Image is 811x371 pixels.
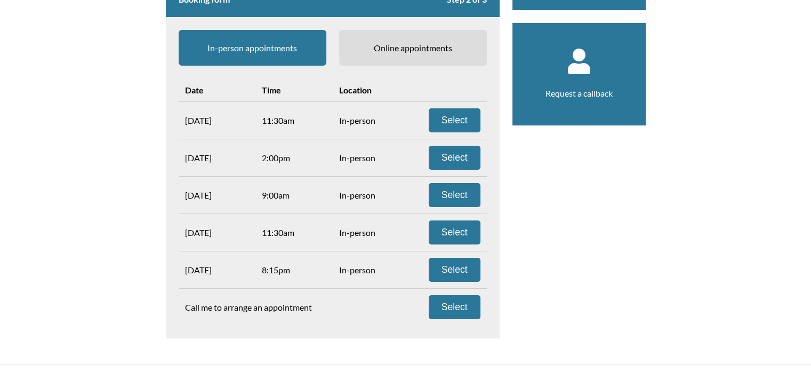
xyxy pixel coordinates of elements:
div: 11:30am [255,221,333,244]
button: Select callback [429,295,480,319]
button: Select Fri 19 Sep 2:00pm in-person [429,146,480,170]
div: 11:30am [255,109,333,132]
button: Select Sat 20 Sep 11:30am in-person [429,220,480,244]
div: 2:00pm [255,146,333,169]
div: In-person [333,109,410,132]
div: Location [333,78,410,101]
div: 9:00am [255,184,333,207]
div: Time [255,78,333,101]
div: [DATE] [179,184,256,207]
div: In-person [333,258,410,281]
div: Call me to arrange an appointment [179,296,410,319]
a: Request a callback [545,88,613,98]
div: [DATE] [179,109,256,132]
button: Select Fri 19 Sep 11:30am in-person [429,108,480,132]
div: [DATE] [179,221,256,244]
span: Online appointments [339,30,487,66]
span: In-person appointments [179,30,326,66]
div: [DATE] [179,146,256,169]
div: Date [179,78,256,101]
div: 8:15pm [255,258,333,281]
div: [DATE] [179,258,256,281]
div: In-person [333,146,410,169]
div: In-person [333,221,410,244]
button: Select Sat 20 Sep 9:00am in-person [429,183,480,207]
div: In-person [333,184,410,207]
button: Select Wed 24 Sep 8:15pm in-person [429,258,480,282]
